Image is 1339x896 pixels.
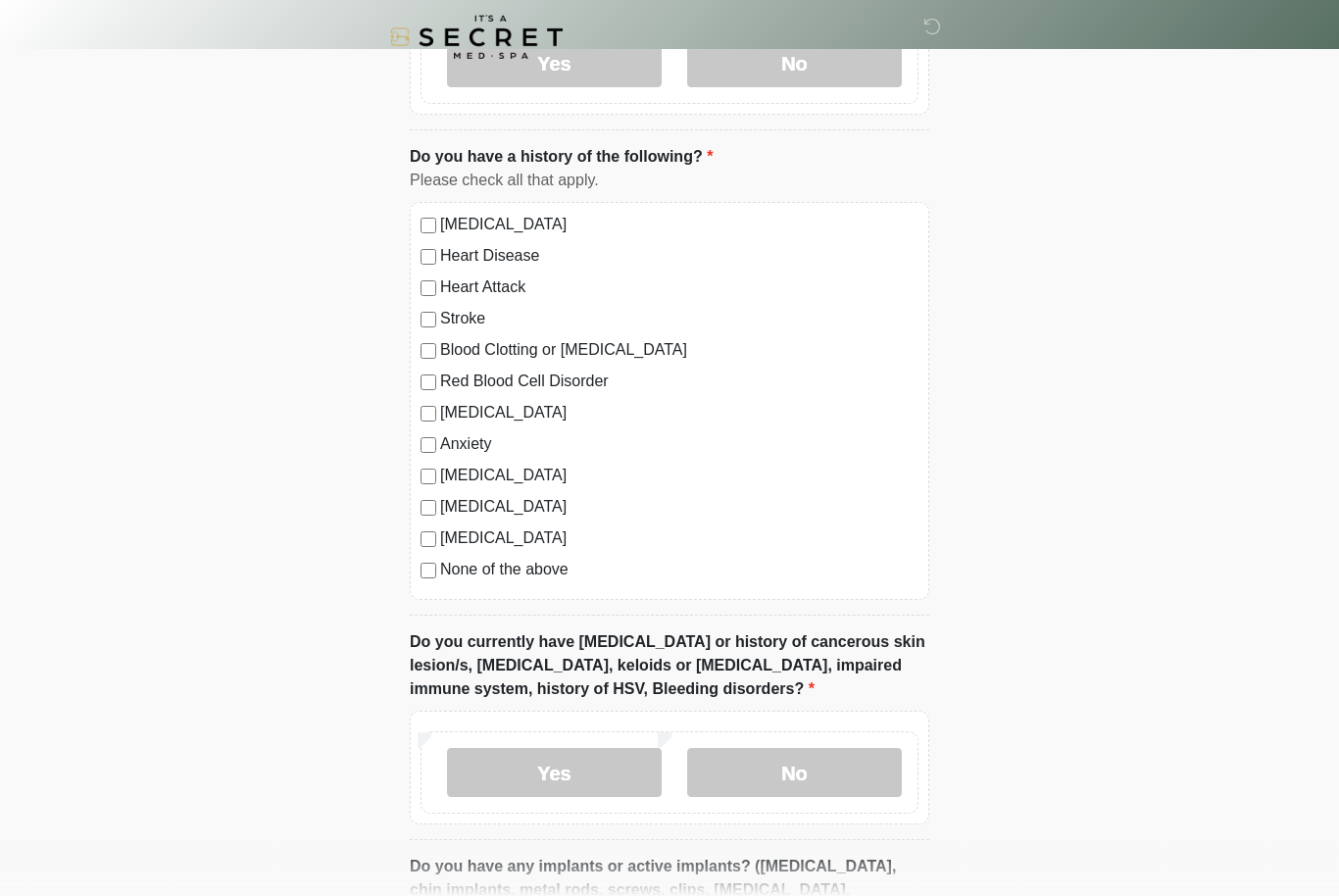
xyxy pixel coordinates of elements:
[440,213,918,236] label: [MEDICAL_DATA]
[440,244,918,268] label: Heart Disease
[410,630,929,701] label: Do you currently have [MEDICAL_DATA] or history of cancerous skin lesion/s, [MEDICAL_DATA], keloi...
[440,370,918,393] label: Red Blood Cell Disorder
[390,15,563,59] img: It's A Secret Med Spa Logo
[440,275,918,299] label: Heart Attack
[421,563,436,578] input: None of the above
[440,526,918,550] label: [MEDICAL_DATA]
[440,495,918,519] label: [MEDICAL_DATA]
[687,748,902,797] label: No
[440,338,918,362] label: Blood Clotting or [MEDICAL_DATA]
[421,218,436,233] input: [MEDICAL_DATA]
[410,145,713,169] label: Do you have a history of the following?
[421,469,436,484] input: [MEDICAL_DATA]
[421,280,436,296] input: Heart Attack
[440,558,918,581] label: None of the above
[421,343,436,359] input: Blood Clotting or [MEDICAL_DATA]
[421,500,436,516] input: [MEDICAL_DATA]
[421,312,436,327] input: Stroke
[440,401,918,424] label: [MEDICAL_DATA]
[410,169,929,192] div: Please check all that apply.
[440,432,918,456] label: Anxiety
[421,374,436,390] input: Red Blood Cell Disorder
[421,531,436,547] input: [MEDICAL_DATA]
[440,307,918,330] label: Stroke
[421,406,436,422] input: [MEDICAL_DATA]
[421,437,436,453] input: Anxiety
[421,249,436,265] input: Heart Disease
[440,464,918,487] label: [MEDICAL_DATA]
[447,748,662,797] label: Yes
